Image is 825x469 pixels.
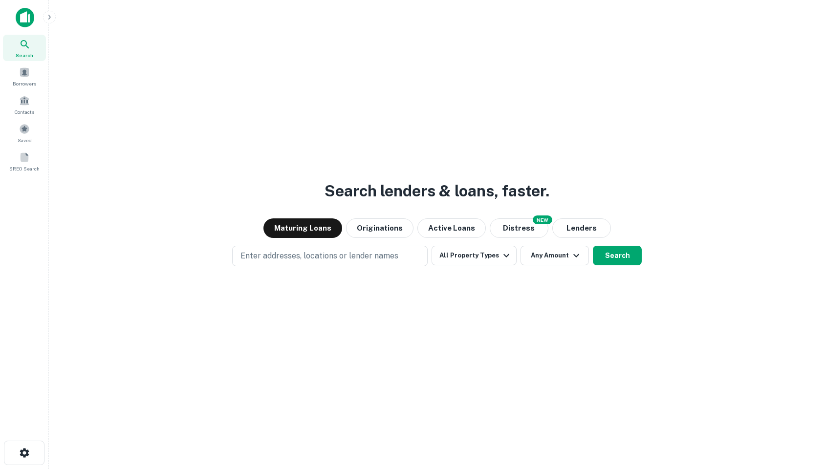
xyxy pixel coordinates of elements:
[9,165,40,172] span: SREO Search
[263,218,342,238] button: Maturing Loans
[3,91,46,118] a: Contacts
[16,8,34,27] img: capitalize-icon.png
[432,246,517,265] button: All Property Types
[16,51,33,59] span: Search
[3,148,46,174] a: SREO Search
[13,80,36,87] span: Borrowers
[533,215,552,224] div: NEW
[521,246,589,265] button: Any Amount
[3,120,46,146] a: Saved
[490,218,548,238] button: Search distressed loans with lien and other non-mortgage details.
[3,63,46,89] a: Borrowers
[593,246,642,265] button: Search
[325,179,549,203] h3: Search lenders & loans, faster.
[232,246,428,266] button: Enter addresses, locations or lender names
[18,136,32,144] span: Saved
[552,218,611,238] button: Lenders
[776,391,825,438] iframe: Chat Widget
[15,108,34,116] span: Contacts
[3,35,46,61] a: Search
[240,250,398,262] p: Enter addresses, locations or lender names
[346,218,413,238] button: Originations
[417,218,486,238] button: Active Loans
